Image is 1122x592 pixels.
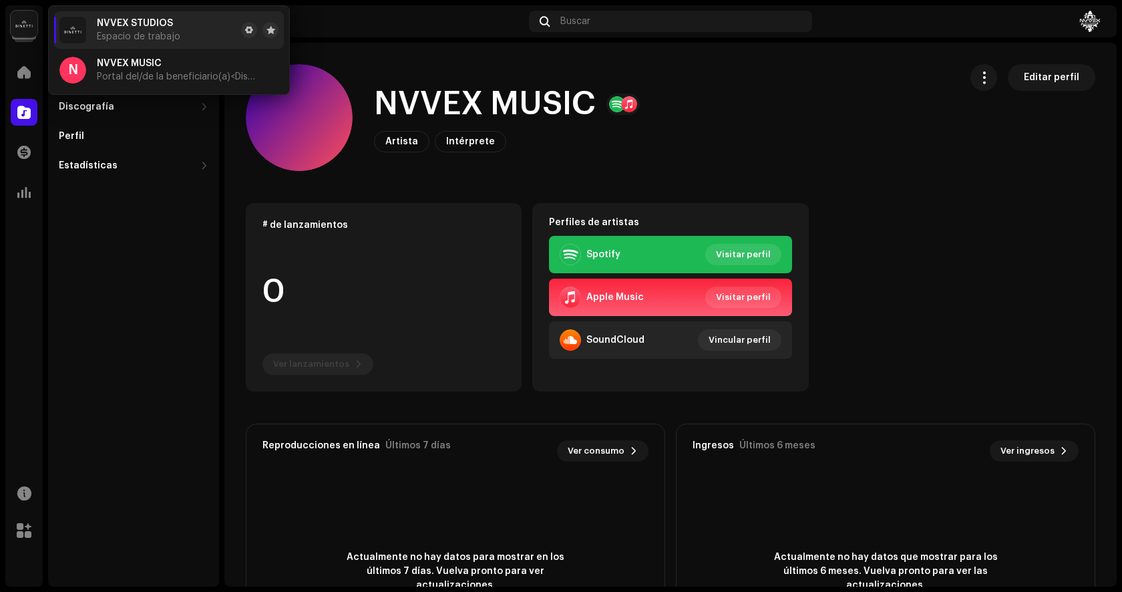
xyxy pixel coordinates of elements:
span: Visitar perfil [716,284,771,311]
div: Perfil [59,131,84,142]
button: Ver consumo [557,440,648,462]
span: Buscar [560,16,590,27]
div: Ingresos [693,440,734,451]
span: Ver ingresos [1000,438,1055,464]
button: Editar perfil [1008,64,1095,91]
span: Espacio de trabajo [97,31,180,42]
div: Últimos 7 días [385,440,451,451]
span: Editar perfil [1024,64,1079,91]
div: Discografía [59,102,114,112]
div: Apple Music [586,292,644,303]
button: Visitar perfil [705,287,781,308]
button: Vincular perfil [698,329,781,351]
span: NVVEX MUSIC [97,58,162,69]
span: Visitar perfil [716,241,771,268]
div: Estadísticas [59,160,118,171]
span: Intérprete [446,137,495,146]
button: Ver ingresos [990,440,1079,462]
span: <Disetti> [230,72,268,82]
div: Spotify [586,249,620,260]
button: Visitar perfil [705,244,781,265]
span: Portal del/de la beneficiario(a) <Disetti> [97,71,257,82]
span: NVVEX STUDIOS [97,18,173,29]
div: Reproducciones en línea [262,440,380,451]
div: Catálogo [240,16,524,27]
strong: Perfiles de artistas [549,217,639,228]
h1: NVVEX MUSIC [374,83,596,126]
span: Artista [385,137,418,146]
re-m-nav-dropdown: Estadísticas [53,152,214,179]
div: Últimos 6 meses [739,440,815,451]
img: 02a7c2d3-3c89-4098-b12f-2ff2945c95ee [11,11,37,37]
re-o-card-data: # de lanzamientos [246,203,522,392]
span: Vincular perfil [709,327,771,353]
div: N [59,57,86,84]
img: 02a7c2d3-3c89-4098-b12f-2ff2945c95ee [59,17,86,43]
span: Ver consumo [568,438,624,464]
re-m-nav-item: Perfil [53,123,214,150]
div: SoundCloud [586,335,644,345]
img: 8685a3ca-d1ac-4d7a-a127-d19c5f5187fd [1079,11,1101,32]
re-m-nav-dropdown: Discografía [53,94,214,120]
